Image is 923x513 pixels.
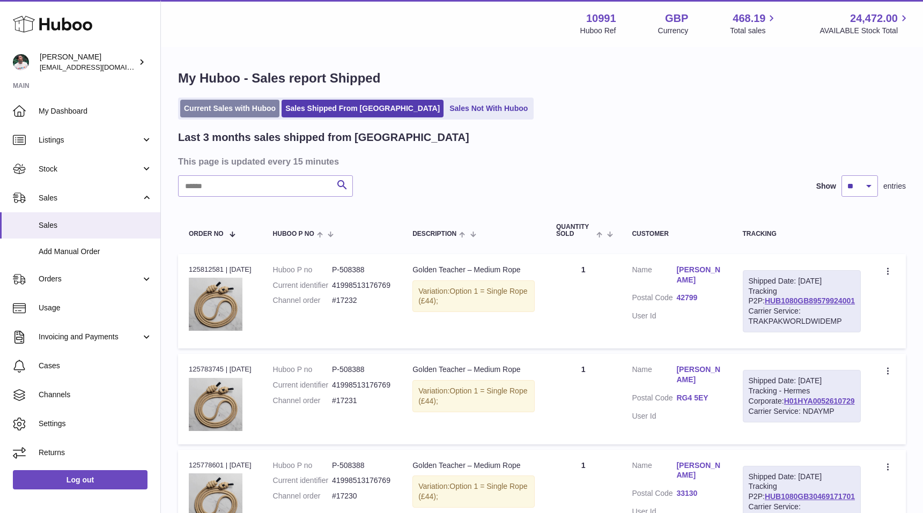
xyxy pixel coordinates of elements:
span: Option 1 = Single Rope (£44); [418,386,527,405]
td: 1 [545,254,621,348]
a: [PERSON_NAME] [676,365,721,385]
span: Huboo P no [273,231,314,237]
img: timshieff@gmail.com [13,54,29,70]
dt: User Id [632,411,676,421]
span: AVAILABLE Stock Total [819,26,910,36]
div: 125778601 | [DATE] [189,460,252,470]
a: H01HYA0052610729 [784,397,855,405]
a: Sales Not With Huboo [446,100,531,117]
div: Shipped Date: [DATE] [749,472,855,482]
span: My Dashboard [39,106,152,116]
div: Tracking [743,231,861,237]
span: Option 1 = Single Rope (£44); [418,287,527,306]
a: 42799 [676,293,721,303]
dt: Channel order [273,295,332,306]
div: Carrier Service: NDAYMP [749,406,855,417]
span: Total sales [730,26,778,36]
div: Customer [632,231,721,237]
dd: #17232 [332,295,391,306]
strong: GBP [665,11,688,26]
dt: Current identifier [273,280,332,291]
a: 33130 [676,488,721,499]
dt: Postal Code [632,488,676,501]
dt: Postal Code [632,293,676,306]
span: Stock [39,164,141,174]
h1: My Huboo - Sales report Shipped [178,70,906,87]
dt: Name [632,460,676,484]
span: 24,472.00 [850,11,898,26]
h2: Last 3 months sales shipped from [GEOGRAPHIC_DATA] [178,130,469,145]
h3: This page is updated every 15 minutes [178,155,903,167]
dt: Postal Code [632,393,676,406]
a: HUB1080GB89579924001 [765,296,855,305]
span: Invoicing and Payments [39,332,141,342]
div: Shipped Date: [DATE] [749,376,855,386]
a: Log out [13,470,147,489]
div: Carrier Service: TRAKPAKWORLDWIDEMP [749,306,855,326]
div: Golden Teacher – Medium Rope [412,365,535,375]
span: Settings [39,419,152,429]
div: Tracking - Hermes Corporate: [743,370,861,422]
img: 109911711102352.png [189,378,242,431]
dt: Huboo P no [273,265,332,275]
span: Orders [39,274,141,284]
span: Description [412,231,456,237]
a: 468.19 Total sales [730,11,778,36]
dd: 41998513176769 [332,280,391,291]
span: Usage [39,303,152,313]
div: Huboo Ref [580,26,616,36]
dt: Current identifier [273,475,332,486]
img: 109911711102352.png [189,278,242,331]
span: Add Manual Order [39,247,152,257]
div: [PERSON_NAME] [40,52,136,72]
a: 24,472.00 AVAILABLE Stock Total [819,11,910,36]
span: Option 1 = Single Rope (£44); [418,482,527,501]
span: [EMAIL_ADDRESS][DOMAIN_NAME] [40,63,158,71]
span: Order No [189,231,224,237]
div: 125812581 | [DATE] [189,265,252,274]
dt: Huboo P no [273,365,332,375]
span: Sales [39,193,141,203]
td: 1 [545,354,621,444]
strong: 10991 [586,11,616,26]
dd: P-508388 [332,365,391,375]
span: Listings [39,135,141,145]
a: [PERSON_NAME] [676,265,721,285]
a: RG4 5EY [676,393,721,403]
dd: P-508388 [332,265,391,275]
span: Channels [39,390,152,400]
dt: Current identifier [273,380,332,390]
div: Tracking P2P: [743,270,861,332]
dt: User Id [632,311,676,321]
div: Variation: [412,475,535,508]
span: Returns [39,448,152,458]
span: Quantity Sold [556,224,594,237]
div: Currency [658,26,689,36]
span: 468.19 [733,11,765,26]
dt: Name [632,265,676,288]
div: 125783745 | [DATE] [189,365,252,374]
dd: #17230 [332,491,391,501]
dt: Channel order [273,396,332,406]
div: Variation: [412,380,535,412]
dt: Name [632,365,676,388]
span: Cases [39,361,152,371]
span: Sales [39,220,152,231]
a: Current Sales with Huboo [180,100,279,117]
div: Variation: [412,280,535,313]
div: Golden Teacher – Medium Rope [412,460,535,471]
a: HUB1080GB30469171701 [765,492,855,501]
span: entries [883,181,906,191]
dd: 41998513176769 [332,380,391,390]
div: Shipped Date: [DATE] [749,276,855,286]
label: Show [816,181,836,191]
dd: #17231 [332,396,391,406]
div: Golden Teacher – Medium Rope [412,265,535,275]
dd: 41998513176769 [332,475,391,486]
dd: P-508388 [332,460,391,471]
dt: Huboo P no [273,460,332,471]
a: Sales Shipped From [GEOGRAPHIC_DATA] [282,100,444,117]
a: [PERSON_NAME] [676,460,721,481]
dt: Channel order [273,491,332,501]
